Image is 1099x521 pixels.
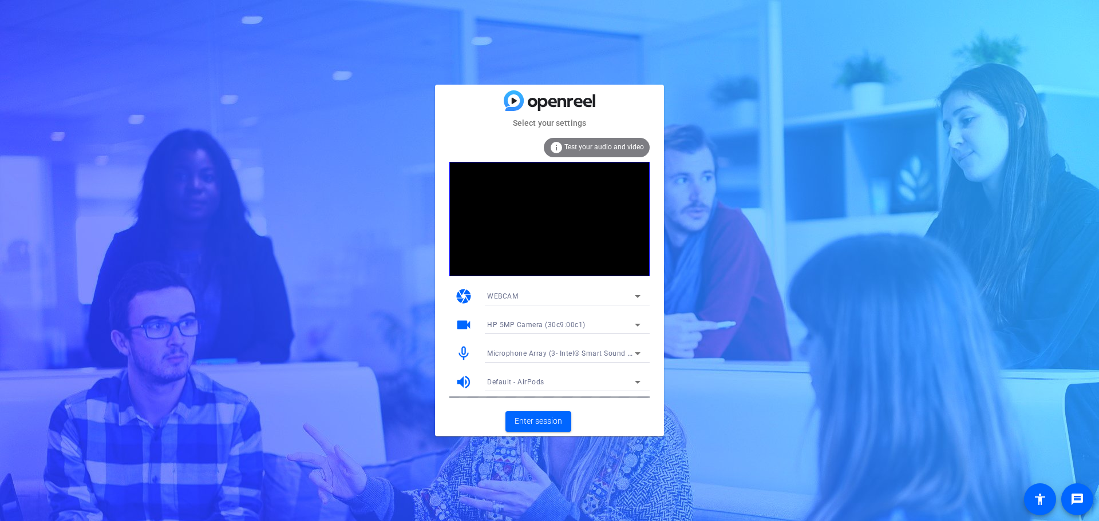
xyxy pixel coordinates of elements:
button: Enter session [505,411,571,432]
mat-icon: camera [455,288,472,305]
span: Microphone Array (3- Intel® Smart Sound Technology for Digital Microphones) [487,348,749,357]
mat-card-subtitle: Select your settings [435,117,664,129]
mat-icon: volume_up [455,373,472,391]
mat-icon: videocam [455,316,472,333]
span: Test your audio and video [564,143,644,151]
img: blue-gradient.svg [504,90,595,110]
mat-icon: mic_none [455,345,472,362]
span: Enter session [515,415,562,427]
mat-icon: info [549,141,563,154]
span: WEBCAM [487,292,518,300]
span: HP 5MP Camera (30c9:00c1) [487,321,586,329]
mat-icon: message [1070,492,1084,506]
mat-icon: accessibility [1033,492,1047,506]
span: Default - AirPods [487,378,544,386]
